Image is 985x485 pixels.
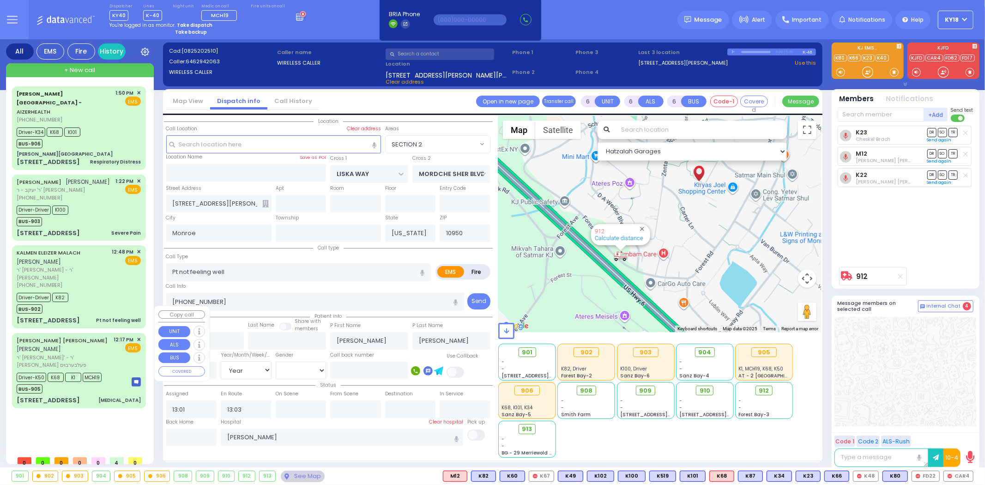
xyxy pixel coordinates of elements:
[128,457,142,464] span: 0
[260,471,276,481] div: 913
[166,214,176,222] label: City
[17,194,62,201] span: [PHONE_NUMBER]
[221,429,463,446] input: Search hospital
[17,127,45,137] span: Driver-K34
[173,4,193,9] label: Night unit
[881,436,911,447] button: ALS-Rush
[679,404,682,411] span: -
[963,302,971,310] span: 4
[796,471,821,482] div: BLS
[17,116,62,123] span: [PHONE_NUMBER]
[125,97,141,106] span: EMS
[310,313,346,320] span: Patient info
[158,339,190,350] button: ALS
[752,16,765,24] span: Alert
[66,178,110,186] span: [PERSON_NAME]
[739,404,742,411] span: -
[166,135,381,153] input: Search location here
[502,404,533,411] span: K68, K101, K34
[201,4,240,9] label: Medic on call
[389,10,420,18] span: BRIA Phone
[17,316,80,325] div: [STREET_ADDRESS]
[276,214,299,222] label: Township
[575,48,635,56] span: Phone 3
[17,90,82,115] a: AIZERHEALTH
[700,386,710,395] span: 910
[514,386,540,396] div: 906
[679,358,682,365] span: -
[803,48,816,55] div: K-48
[949,170,958,179] span: TR
[52,206,68,215] span: K100
[944,55,960,61] a: FD62
[166,418,194,426] label: Back Home
[782,96,819,107] button: Message
[925,55,943,61] a: CAR4
[834,436,855,447] button: Code 1
[522,424,532,434] span: 913
[500,471,525,482] div: K60
[158,326,190,337] button: UNIT
[927,158,952,164] a: Send again
[434,14,507,25] input: (000)000-00000
[681,96,707,107] button: BUS
[17,337,108,344] a: [PERSON_NAME] [PERSON_NAME]
[17,345,61,353] span: [PERSON_NAME]
[166,253,188,261] label: Call Type
[680,471,706,482] div: BLS
[137,177,141,185] span: ✕
[386,71,509,78] span: [STREET_ADDRESS][PERSON_NAME][PERSON_NAME]
[137,89,141,97] span: ✕
[924,108,948,121] button: +Add
[386,60,509,68] label: Location
[166,125,198,133] label: Call Location
[834,55,847,61] a: K80
[125,256,141,265] span: EMS
[639,59,728,67] a: [STREET_ADDRESS][PERSON_NAME]
[174,471,192,481] div: 908
[943,449,961,467] button: 10-4
[239,471,255,481] div: 912
[115,471,140,481] div: 905
[276,185,284,192] label: Apt
[767,471,792,482] div: BLS
[920,304,925,309] img: comment-alt.png
[169,58,274,66] label: Caller:
[502,443,505,449] span: -
[561,397,564,404] span: -
[92,471,110,481] div: 904
[330,185,344,192] label: Room
[116,178,134,185] span: 1:22 PM
[961,55,975,61] a: FD17
[17,151,113,158] div: [PERSON_NAME][GEOGRAPHIC_DATA]
[561,365,586,372] span: K82, Driver
[12,471,28,481] div: 901
[177,22,212,29] strong: Take dispatch
[910,55,925,61] a: KJFD
[738,471,763,482] div: BLS
[595,235,643,242] a: Calculate distance
[918,300,973,312] button: Internal Chat 4
[169,68,274,76] label: WIRELESS CALLER
[938,128,947,137] span: SO
[695,15,722,24] span: Message
[64,127,80,137] span: K101
[679,397,682,404] span: -
[276,352,293,359] label: Gender
[502,436,505,443] span: -
[73,457,87,464] span: 0
[221,352,272,359] div: Year/Month/Week/Day
[17,217,42,226] span: BUS-903
[17,249,80,256] a: KALMEN ELEIZER MALACH
[17,178,61,186] a: [PERSON_NAME]
[110,457,124,464] span: 4
[580,386,592,395] span: 908
[109,4,133,9] label: Dispatcher
[501,320,531,332] img: Google
[169,47,274,55] label: Cad:
[385,185,396,192] label: Floor
[739,372,807,379] span: AT - 2 [GEOGRAPHIC_DATA]
[949,149,958,158] span: TR
[251,4,285,9] label: Fire units on call
[295,325,318,332] span: members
